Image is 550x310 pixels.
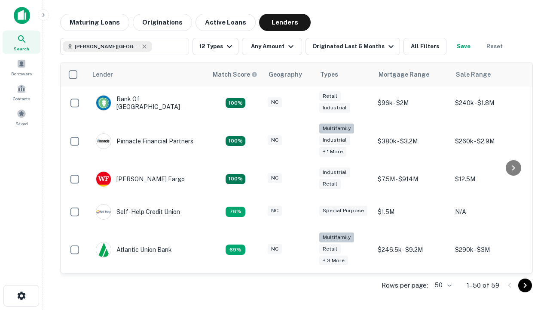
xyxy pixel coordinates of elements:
div: Special Purpose [319,206,367,216]
div: NC [268,206,282,216]
a: Contacts [3,81,40,104]
div: Types [320,69,338,80]
button: All Filters [403,38,446,55]
span: Search [14,45,29,52]
div: Retail [319,179,341,189]
div: Geography [269,69,302,80]
a: Search [3,31,40,54]
div: + 3 more [319,256,348,266]
button: Originated Last 6 Months [306,38,400,55]
div: Atlantic Union Bank [96,242,172,257]
div: Matching Properties: 15, hasApolloMatch: undefined [226,98,245,108]
button: Active Loans [196,14,256,31]
p: 1–50 of 59 [467,280,499,291]
td: $12.5M [451,163,528,195]
th: Lender [87,62,208,87]
div: Industrial [319,135,350,145]
button: Save your search to get updates of matches that match your search criteria. [450,38,477,55]
img: picture [96,242,111,257]
th: Sale Range [451,62,528,87]
th: Capitalize uses an advanced AI algorithm to match your search with the best lender. The match sco... [208,62,263,87]
div: Multifamily [319,124,354,133]
div: NC [268,97,282,107]
span: Saved [15,120,28,127]
td: $380k - $3.2M [373,119,451,163]
div: Matching Properties: 11, hasApolloMatch: undefined [226,207,245,217]
div: 50 [431,279,453,291]
div: Industrial [319,167,350,177]
span: Borrowers [11,70,32,77]
button: 12 Types [192,38,238,55]
a: Saved [3,105,40,129]
p: Rows per page: [382,280,428,291]
img: picture [96,96,111,110]
div: Bank Of [GEOGRAPHIC_DATA] [96,95,199,111]
td: $1.5M [373,195,451,228]
img: picture [96,134,111,149]
div: Matching Properties: 15, hasApolloMatch: undefined [226,174,245,184]
button: Lenders [259,14,311,31]
div: Lender [92,69,113,80]
div: [PERSON_NAME] Fargo [96,171,185,187]
th: Mortgage Range [373,62,451,87]
div: Matching Properties: 10, hasApolloMatch: undefined [226,245,245,255]
img: picture [96,205,111,219]
a: Borrowers [3,56,40,79]
th: Types [315,62,373,87]
div: NC [268,173,282,183]
td: $7.5M - $914M [373,163,451,195]
td: $260k - $2.9M [451,119,528,163]
h6: Match Score [213,70,256,79]
button: Reset [481,38,508,55]
button: Go to next page [518,279,532,292]
td: $246.5k - $9.2M [373,228,451,272]
td: $290k - $3M [451,228,528,272]
div: Capitalize uses an advanced AI algorithm to match your search with the best lender. The match sco... [213,70,257,79]
div: Sale Range [456,69,491,80]
td: N/A [451,195,528,228]
iframe: Chat Widget [507,241,550,282]
div: Self-help Credit Union [96,204,180,220]
span: [PERSON_NAME][GEOGRAPHIC_DATA], [GEOGRAPHIC_DATA] [75,43,139,50]
div: Multifamily [319,232,354,242]
img: picture [96,172,111,186]
img: capitalize-icon.png [14,7,30,24]
td: $240k - $1.8M [451,87,528,119]
div: + 1 more [319,147,346,157]
div: NC [268,135,282,145]
td: $96k - $2M [373,87,451,119]
div: NC [268,244,282,254]
span: Contacts [13,95,30,102]
button: Any Amount [242,38,302,55]
div: Industrial [319,103,350,113]
div: Mortgage Range [379,69,429,80]
button: Maturing Loans [60,14,129,31]
div: Matching Properties: 26, hasApolloMatch: undefined [226,136,245,146]
div: Retail [319,244,341,254]
th: Geography [263,62,315,87]
button: Originations [133,14,192,31]
div: Pinnacle Financial Partners [96,133,193,149]
div: Originated Last 6 Months [312,41,396,52]
div: Retail [319,91,341,101]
